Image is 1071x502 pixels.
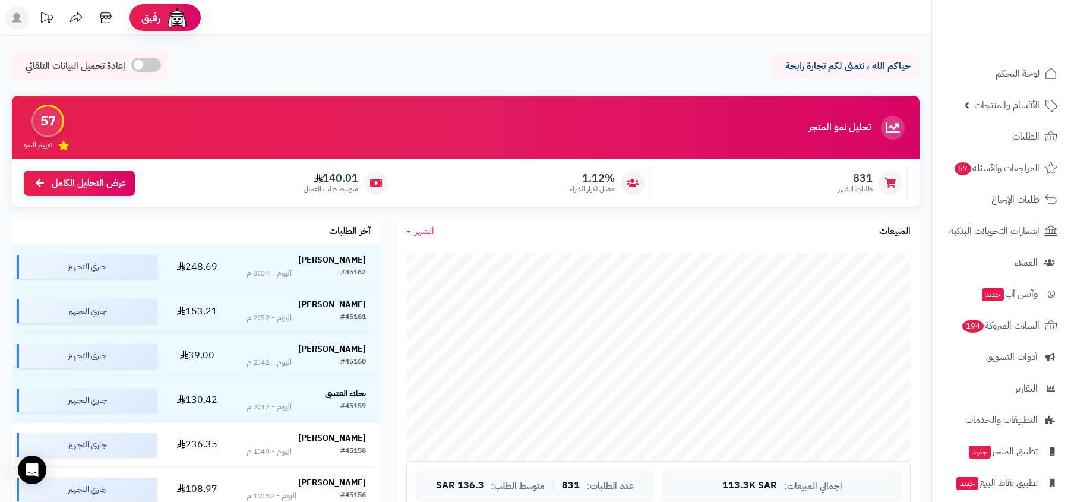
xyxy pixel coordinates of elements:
span: لوحة التحكم [996,65,1040,82]
span: أدوات التسويق [986,349,1038,365]
img: ai-face.png [165,6,189,30]
span: طلبات الإرجاع [991,191,1040,208]
div: اليوم - 12:32 م [247,490,296,502]
div: اليوم - 3:04 م [247,267,292,279]
span: المراجعات والأسئلة [953,160,1040,176]
span: رفيق [141,11,160,25]
div: #45158 [340,446,366,457]
h3: آخر الطلبات [329,226,371,237]
a: وآتس آبجديد [939,280,1064,308]
span: 194 [962,320,984,333]
td: 236.35 [162,423,233,467]
td: 153.21 [162,289,233,333]
span: تطبيق المتجر [968,443,1038,460]
div: جاري التجهيز [17,478,157,501]
a: إشعارات التحويلات البنكية [939,217,1064,245]
a: تطبيق المتجرجديد [939,437,1064,466]
a: الشهر [406,225,434,238]
div: جاري التجهيز [17,389,157,412]
span: 831 [562,481,580,491]
span: إجمالي المبيعات: [784,481,842,491]
a: التقارير [939,374,1064,403]
span: 1.12% [570,172,615,185]
td: 39.00 [162,334,233,378]
h3: المبيعات [879,226,911,237]
span: 57 [955,162,971,175]
a: طلبات الإرجاع [939,185,1064,214]
h3: تحليل نمو المتجر [808,122,871,133]
a: عرض التحليل الكامل [24,171,135,196]
span: الأقسام والمنتجات [974,97,1040,113]
span: الطلبات [1012,128,1040,145]
div: Open Intercom Messenger [18,456,46,484]
span: 136.3 SAR [436,481,484,491]
strong: [PERSON_NAME] [298,254,366,266]
td: 248.69 [162,245,233,289]
a: السلات المتروكة194 [939,311,1064,340]
strong: [PERSON_NAME] [298,432,366,444]
img: logo-2.png [990,31,1060,56]
span: طلبات الشهر [838,184,873,194]
strong: نجلاء العتيبي [325,387,366,400]
div: اليوم - 1:49 م [247,446,292,457]
a: المراجعات والأسئلة57 [939,154,1064,182]
span: عدد الطلبات: [587,481,634,491]
a: تحديثات المنصة [31,6,61,33]
strong: [PERSON_NAME] [298,298,366,311]
strong: [PERSON_NAME] [298,476,366,489]
a: التطبيقات والخدمات [939,406,1064,434]
span: جديد [969,446,991,459]
span: إعادة تحميل البيانات التلقائي [26,59,125,73]
span: وآتس آب [981,286,1038,302]
span: التطبيقات والخدمات [965,412,1038,428]
span: تطبيق نقاط البيع [955,475,1038,491]
span: جديد [956,477,978,490]
span: التقارير [1015,380,1038,397]
span: الشهر [415,224,434,238]
div: #45159 [340,401,366,413]
div: جاري التجهيز [17,433,157,457]
td: 130.42 [162,378,233,422]
div: #45162 [340,267,366,279]
span: متوسط الطلب: [491,481,545,491]
div: جاري التجهيز [17,299,157,323]
div: #45161 [340,312,366,324]
div: جاري التجهيز [17,255,157,279]
a: أدوات التسويق [939,343,1064,371]
div: جاري التجهيز [17,344,157,368]
span: 140.01 [304,172,358,185]
span: 113.3K SAR [722,481,777,491]
span: السلات المتروكة [961,317,1040,334]
span: جديد [982,288,1004,301]
div: #45160 [340,356,366,368]
span: عرض التحليل الكامل [52,176,126,190]
span: 831 [838,172,873,185]
span: متوسط طلب العميل [304,184,358,194]
span: | [552,481,555,490]
span: العملاء [1015,254,1038,271]
a: العملاء [939,248,1064,277]
a: تطبيق نقاط البيعجديد [939,469,1064,497]
div: اليوم - 2:42 م [247,356,292,368]
span: إشعارات التحويلات البنكية [949,223,1040,239]
a: لوحة التحكم [939,59,1064,88]
span: معدل تكرار الشراء [570,184,615,194]
p: حياكم الله ، نتمنى لكم تجارة رابحة [780,59,911,73]
div: اليوم - 2:52 م [247,312,292,324]
div: اليوم - 2:32 م [247,401,292,413]
div: #45156 [340,490,366,502]
span: تقييم النمو [24,140,52,150]
a: الطلبات [939,122,1064,151]
strong: [PERSON_NAME] [298,343,366,355]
